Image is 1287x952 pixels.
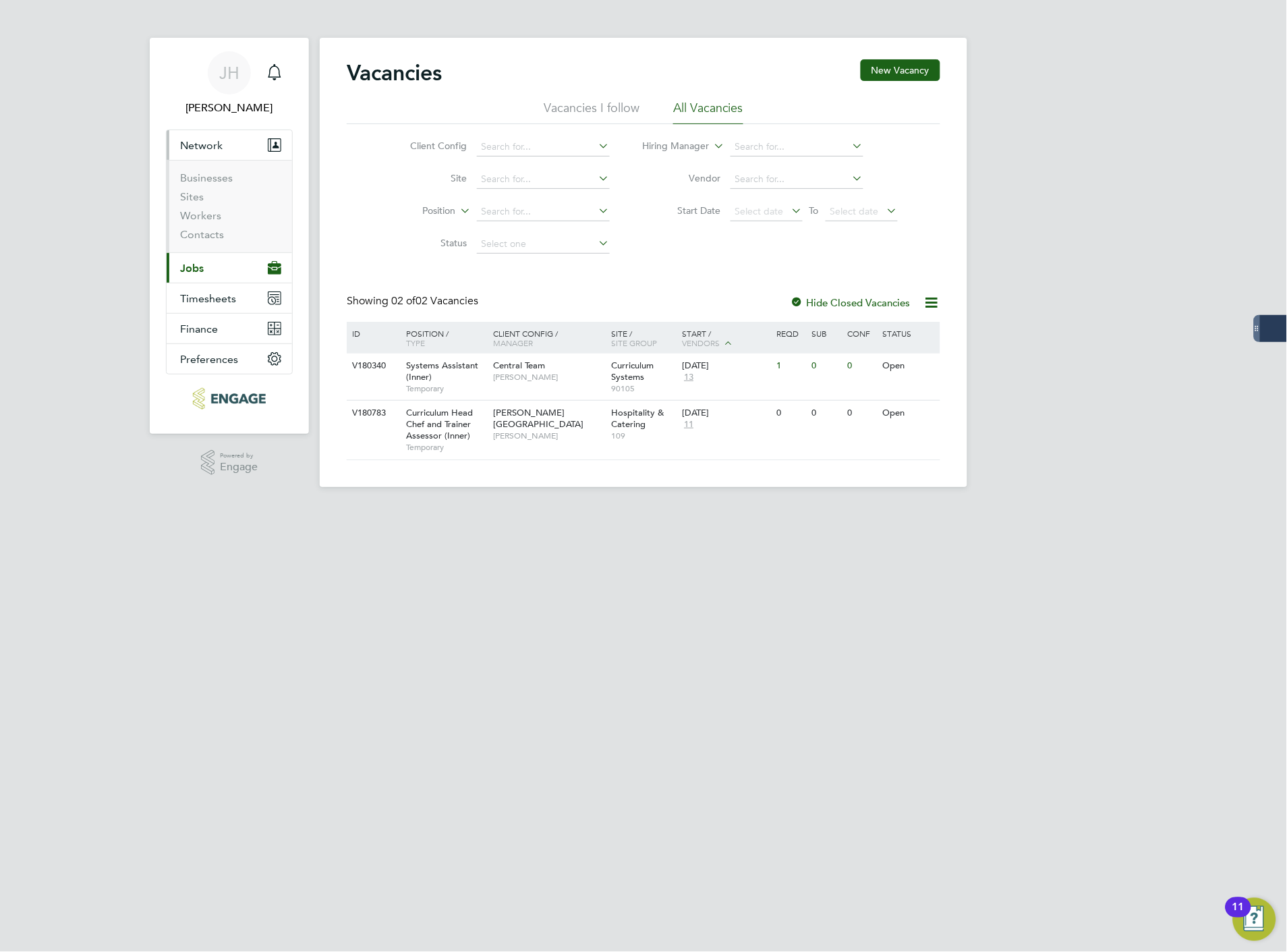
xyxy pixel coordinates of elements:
span: [PERSON_NAME] [494,372,605,383]
div: Position / [396,322,490,354]
span: Powered by [220,450,258,461]
div: V180340 [349,354,396,379]
nav: Main navigation [150,38,309,434]
button: Jobs [167,253,292,283]
label: Hide Closed Vacancies [791,296,911,309]
span: Preferences [180,353,238,366]
div: 11 [1232,907,1245,925]
div: 1 [773,354,808,379]
a: JH[PERSON_NAME] [166,51,293,116]
button: Preferences [167,344,292,374]
span: Temporary [406,383,487,394]
div: Site / [608,322,679,354]
div: Status [880,322,938,345]
span: Central Team [494,360,546,371]
span: Type [406,337,425,348]
label: Position [378,204,456,218]
div: 0 [844,401,879,426]
span: To [805,202,823,219]
input: Search for... [477,138,610,157]
span: 109 [612,430,676,441]
a: Go to home page [166,388,293,410]
div: 0 [809,354,844,379]
div: [DATE] [682,408,770,419]
span: Manager [494,337,534,348]
span: Finance [180,323,218,335]
div: V180783 [349,401,396,426]
button: New Vacancy [861,59,940,81]
span: Temporary [406,442,487,453]
label: Vendor [643,172,721,184]
input: Select one [477,235,610,254]
span: Curriculum Systems [612,360,654,383]
span: Select date [735,205,784,217]
span: Systems Assistant (Inner) [406,360,478,383]
span: JH [219,64,239,82]
a: Workers [180,209,221,222]
span: [PERSON_NAME][GEOGRAPHIC_DATA] [494,407,584,430]
div: [DATE] [682,360,770,372]
li: All Vacancies [673,100,743,124]
label: Start Date [643,204,721,217]
div: Showing [347,294,481,308]
span: 90105 [612,383,676,394]
label: Status [390,237,467,249]
button: Network [167,130,292,160]
div: Open [880,354,938,379]
span: 13 [682,372,695,383]
div: ID [349,322,396,345]
button: Timesheets [167,283,292,313]
input: Search for... [477,202,610,221]
input: Search for... [731,138,863,157]
input: Search for... [731,170,863,189]
a: Contacts [180,228,224,241]
div: Open [880,401,938,426]
div: 0 [844,354,879,379]
span: 02 of [391,294,416,308]
label: Hiring Manager [632,140,710,153]
span: Site Group [612,337,658,348]
div: Sub [809,322,844,345]
span: Engage [220,461,258,473]
button: Finance [167,314,292,343]
li: Vacancies I follow [544,100,639,124]
span: Timesheets [180,292,236,305]
button: Open Resource Center, 11 new notifications [1233,898,1276,941]
label: Site [390,172,467,184]
div: 0 [809,401,844,426]
span: 11 [682,419,695,430]
div: Reqd [773,322,808,345]
span: Select date [830,205,879,217]
input: Search for... [477,170,610,189]
a: Powered byEngage [201,450,258,476]
span: Hospitality & Catering [612,407,664,430]
span: Jobs [180,262,204,275]
label: Client Config [390,140,467,152]
div: Conf [844,322,879,345]
span: Network [180,139,223,152]
div: Start / [679,322,773,356]
h2: Vacancies [347,59,442,86]
div: 0 [773,401,808,426]
span: Curriculum Head Chef and Trainer Assessor (Inner) [406,407,473,441]
img: dovetailslate-logo-retina.png [193,388,265,410]
span: Jon Heller [166,100,293,116]
div: Client Config / [490,322,608,354]
div: Network [167,160,292,252]
span: Vendors [682,337,720,348]
a: Sites [180,190,204,203]
a: Businesses [180,171,233,184]
span: [PERSON_NAME] [494,430,605,441]
span: 02 Vacancies [391,294,478,308]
